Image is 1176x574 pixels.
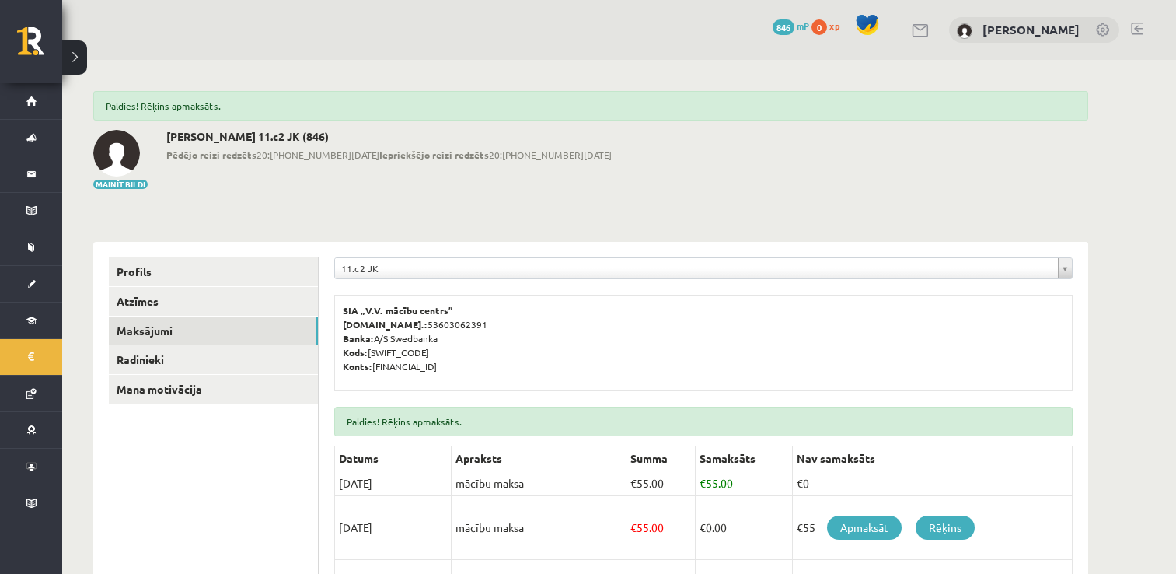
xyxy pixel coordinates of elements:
[829,19,839,32] span: xp
[343,332,374,345] b: Banka:
[630,520,637,534] span: €
[797,19,809,32] span: mP
[109,287,318,316] a: Atzīmes
[792,471,1072,496] td: €0
[452,446,626,471] th: Apraksts
[343,303,1064,373] p: 53603062391 A/S Swedbanka [SWIFT_CODE] [FINANCIAL_ID]
[341,258,1052,278] span: 11.c2 JK
[626,471,696,496] td: 55.00
[93,180,148,189] button: Mainīt bildi
[109,345,318,374] a: Radinieki
[93,130,140,177] img: Rolands Rozītis
[700,520,706,534] span: €
[695,471,792,496] td: 55.00
[343,346,368,359] b: Kods:
[630,476,637,490] span: €
[695,496,792,560] td: 0.00
[792,446,1072,471] th: Nav samaksāts
[811,19,847,32] a: 0 xp
[626,446,696,471] th: Summa
[335,471,452,496] td: [DATE]
[335,258,1072,278] a: 11.c2 JK
[957,23,972,39] img: Rolands Rozītis
[166,149,256,161] b: Pēdējo reizi redzēts
[109,317,318,345] a: Maksājumi
[792,496,1072,560] td: €55
[166,130,612,143] h2: [PERSON_NAME] 11.c2 JK (846)
[109,375,318,404] a: Mana motivācija
[343,304,454,317] b: SIA „V.V. mācību centrs”
[93,91,1088,121] div: Paldies! Rēķins apmaksāts.
[379,149,489,161] b: Iepriekšējo reizi redzēts
[626,496,696,560] td: 55.00
[334,407,1073,436] div: Paldies! Rēķins apmaksāts.
[982,22,1080,37] a: [PERSON_NAME]
[773,19,809,32] a: 846 mP
[343,360,372,373] b: Konts:
[695,446,792,471] th: Samaksāts
[452,496,626,560] td: mācību maksa
[335,446,452,471] th: Datums
[700,476,706,490] span: €
[109,257,318,286] a: Profils
[166,148,612,162] span: 20:[PHONE_NUMBER][DATE] 20:[PHONE_NUMBER][DATE]
[827,516,902,540] a: Apmaksāt
[452,471,626,496] td: mācību maksa
[773,19,794,35] span: 846
[811,19,827,35] span: 0
[343,318,427,331] b: [DOMAIN_NAME].:
[335,496,452,560] td: [DATE]
[17,27,62,66] a: Rīgas 1. Tālmācības vidusskola
[916,516,975,540] a: Rēķins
